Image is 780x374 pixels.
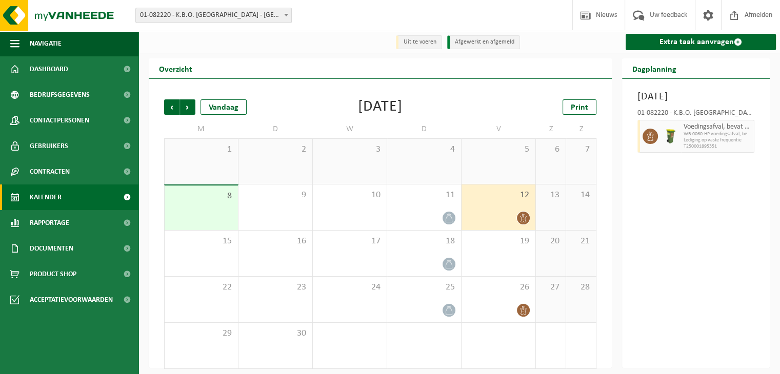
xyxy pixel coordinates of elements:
[392,190,456,201] span: 11
[663,129,678,144] img: WB-0060-HPE-GN-50
[541,282,561,293] span: 27
[164,120,238,138] td: M
[571,282,591,293] span: 28
[637,89,754,105] h3: [DATE]
[392,236,456,247] span: 18
[244,236,307,247] span: 16
[170,236,233,247] span: 15
[566,120,596,138] td: Z
[571,144,591,155] span: 7
[170,191,233,202] span: 8
[541,236,561,247] span: 20
[684,137,751,143] span: Lediging op vaste frequentie
[170,328,233,339] span: 29
[30,261,76,287] span: Product Shop
[30,210,69,236] span: Rapportage
[462,120,536,138] td: V
[684,131,751,137] span: WB-0060-HP voedingsafval, bevat producten van dierlijke oors
[571,103,588,112] span: Print
[149,58,203,78] h2: Overzicht
[170,144,233,155] span: 1
[318,144,382,155] span: 3
[396,35,442,49] li: Uit te voeren
[637,110,754,120] div: 01-082220 - K.B.O. [GEOGRAPHIC_DATA] - [GEOGRAPHIC_DATA]
[571,190,591,201] span: 14
[164,99,179,115] span: Vorige
[467,190,530,201] span: 12
[201,99,247,115] div: Vandaag
[467,236,530,247] span: 19
[684,123,751,131] span: Voedingsafval, bevat producten van dierlijke oorsprong, onverpakt, categorie 3
[135,8,292,23] span: 01-082220 - K.B.O. LEVENSBLIJ - OUDENAARDE
[467,282,530,293] span: 26
[30,159,70,184] span: Contracten
[571,236,591,247] span: 21
[387,120,462,138] td: D
[30,236,73,261] span: Documenten
[30,108,89,133] span: Contactpersonen
[180,99,195,115] span: Volgende
[626,34,776,50] a: Extra taak aanvragen
[170,282,233,293] span: 22
[30,56,68,82] span: Dashboard
[244,328,307,339] span: 30
[30,82,90,108] span: Bedrijfsgegevens
[318,190,382,201] span: 10
[622,58,687,78] h2: Dagplanning
[244,190,307,201] span: 9
[392,282,456,293] span: 25
[313,120,387,138] td: W
[30,287,113,313] span: Acceptatievoorwaarden
[447,35,520,49] li: Afgewerkt en afgemeld
[318,236,382,247] span: 17
[318,282,382,293] span: 24
[238,120,313,138] td: D
[684,143,751,150] span: T250001895351
[244,282,307,293] span: 23
[30,31,62,56] span: Navigatie
[136,8,291,23] span: 01-082220 - K.B.O. LEVENSBLIJ - OUDENAARDE
[392,144,456,155] span: 4
[30,184,62,210] span: Kalender
[30,133,68,159] span: Gebruikers
[467,144,530,155] span: 5
[541,190,561,201] span: 13
[541,144,561,155] span: 6
[244,144,307,155] span: 2
[358,99,403,115] div: [DATE]
[536,120,566,138] td: Z
[563,99,596,115] a: Print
